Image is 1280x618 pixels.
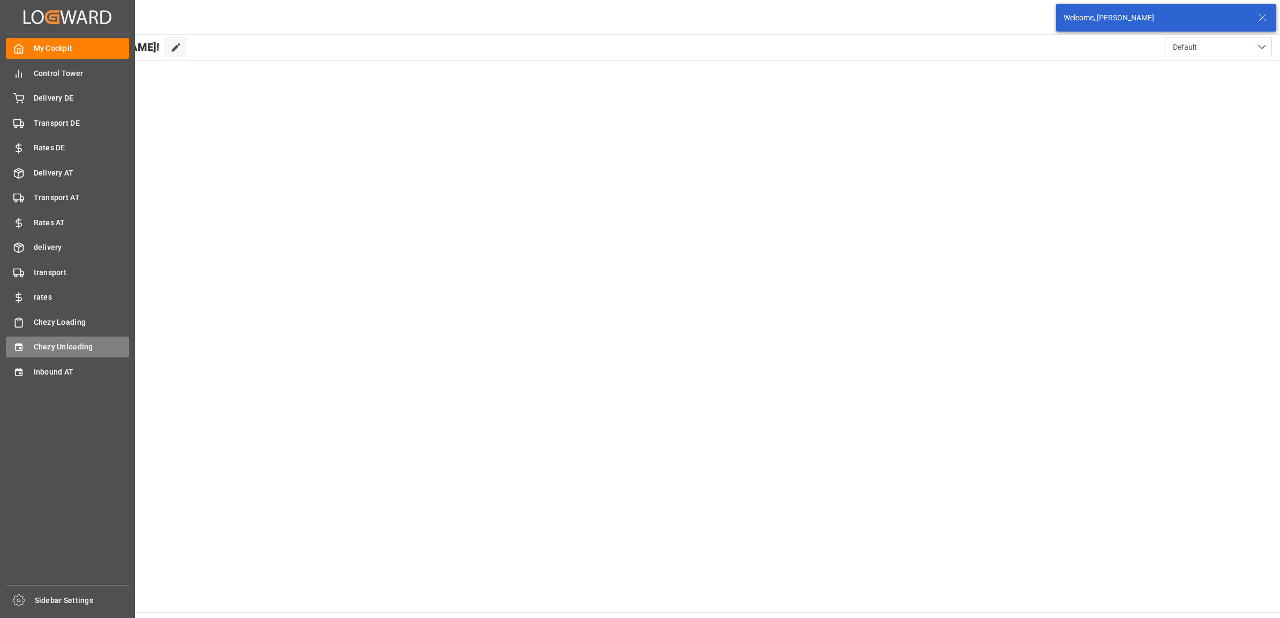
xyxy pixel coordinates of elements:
a: delivery [6,237,129,258]
div: Welcome, [PERSON_NAME] [1064,12,1248,24]
span: Rates DE [34,142,130,154]
button: open menu [1165,37,1272,57]
a: My Cockpit [6,38,129,59]
span: Default [1173,42,1197,53]
a: Inbound AT [6,361,129,382]
span: Rates AT [34,217,130,228]
span: delivery [34,242,130,253]
a: Delivery DE [6,88,129,109]
span: Control Tower [34,68,130,79]
span: Inbound AT [34,367,130,378]
span: Transport AT [34,192,130,203]
a: transport [6,262,129,283]
a: Control Tower [6,63,129,83]
a: Chezy Loading [6,311,129,332]
span: Delivery DE [34,93,130,104]
span: rates [34,292,130,303]
a: Transport AT [6,187,129,208]
a: Rates DE [6,138,129,158]
span: Chezy Loading [34,317,130,328]
span: Delivery AT [34,167,130,179]
a: Rates AT [6,212,129,233]
span: transport [34,267,130,278]
a: Delivery AT [6,162,129,183]
span: Sidebar Settings [35,595,131,606]
a: rates [6,287,129,308]
span: Transport DE [34,118,130,129]
a: Transport DE [6,112,129,133]
a: Chezy Unloading [6,337,129,357]
span: My Cockpit [34,43,130,54]
span: Chezy Unloading [34,341,130,353]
